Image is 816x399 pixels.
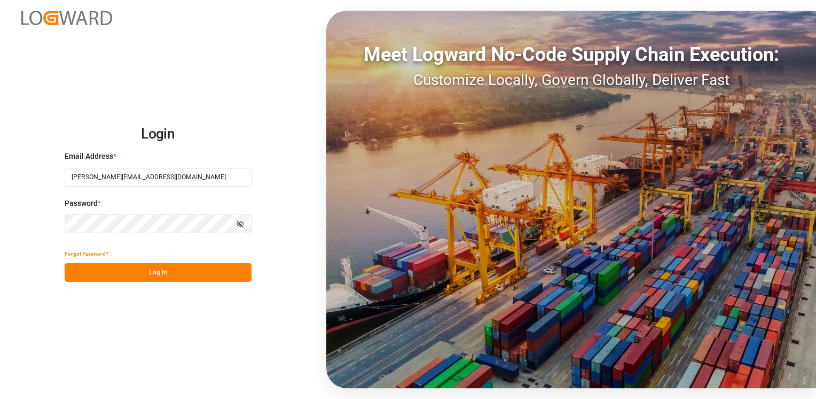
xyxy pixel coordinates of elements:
button: Forgot Password? [65,244,108,263]
div: Meet Logward No-Code Supply Chain Execution: [326,40,816,69]
div: Customize Locally, Govern Globally, Deliver Fast [326,69,816,91]
input: Enter your email [65,168,252,187]
img: Logward_new_orange.png [21,11,112,25]
button: Log In [65,263,252,282]
h2: Login [65,117,252,151]
span: Email Address [65,151,113,162]
span: Password [65,198,98,209]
